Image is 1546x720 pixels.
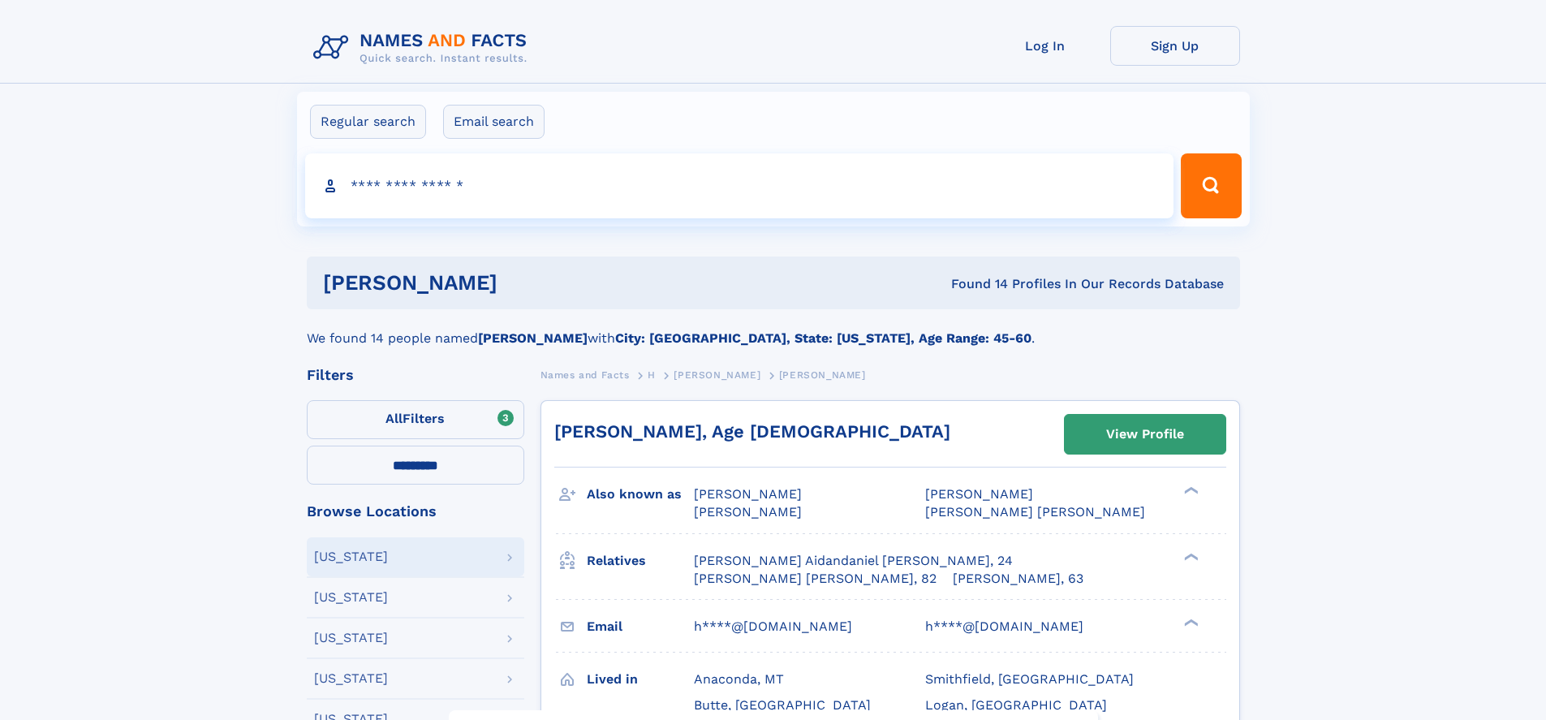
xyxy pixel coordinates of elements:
[310,105,426,139] label: Regular search
[587,547,694,575] h3: Relatives
[925,486,1033,502] span: [PERSON_NAME]
[587,613,694,640] h3: Email
[314,550,388,563] div: [US_STATE]
[694,697,871,713] span: Butte, [GEOGRAPHIC_DATA]
[1180,485,1199,496] div: ❯
[694,552,1013,570] a: [PERSON_NAME] Aidandaniel [PERSON_NAME], 24
[925,697,1107,713] span: Logan, [GEOGRAPHIC_DATA]
[587,481,694,508] h3: Also known as
[587,666,694,693] h3: Lived in
[385,411,403,426] span: All
[305,153,1174,218] input: search input
[1110,26,1240,66] a: Sign Up
[554,421,950,442] a: [PERSON_NAME], Age [DEMOGRAPHIC_DATA]
[323,273,725,293] h1: [PERSON_NAME]
[1180,551,1199,562] div: ❯
[648,369,656,381] span: H
[674,364,760,385] a: [PERSON_NAME]
[307,26,540,70] img: Logo Names and Facts
[1106,416,1184,453] div: View Profile
[925,504,1145,520] span: [PERSON_NAME] [PERSON_NAME]
[674,369,760,381] span: [PERSON_NAME]
[1181,153,1241,218] button: Search Button
[307,368,524,382] div: Filters
[694,570,937,588] a: [PERSON_NAME] [PERSON_NAME], 82
[307,400,524,439] label: Filters
[1180,617,1199,627] div: ❯
[314,672,388,685] div: [US_STATE]
[980,26,1110,66] a: Log In
[615,330,1031,346] b: City: [GEOGRAPHIC_DATA], State: [US_STATE], Age Range: 45-60
[724,275,1224,293] div: Found 14 Profiles In Our Records Database
[478,330,588,346] b: [PERSON_NAME]
[648,364,656,385] a: H
[307,309,1240,348] div: We found 14 people named with .
[1065,415,1225,454] a: View Profile
[540,364,630,385] a: Names and Facts
[314,591,388,604] div: [US_STATE]
[314,632,388,645] div: [US_STATE]
[925,671,1134,687] span: Smithfield, [GEOGRAPHIC_DATA]
[694,504,802,520] span: [PERSON_NAME]
[779,369,866,381] span: [PERSON_NAME]
[694,671,784,687] span: Anaconda, MT
[307,504,524,519] div: Browse Locations
[953,570,1083,588] a: [PERSON_NAME], 63
[443,105,545,139] label: Email search
[694,486,802,502] span: [PERSON_NAME]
